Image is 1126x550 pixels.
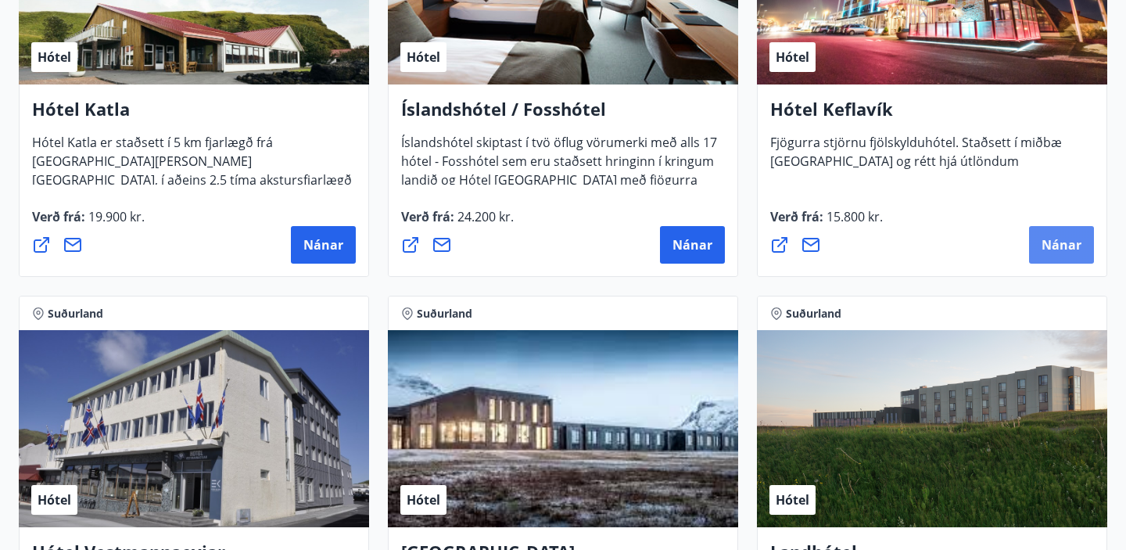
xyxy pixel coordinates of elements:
span: Verð frá : [401,208,514,238]
span: 19.900 kr. [85,208,145,225]
span: Verð frá : [770,208,883,238]
span: Hótel [38,49,71,66]
span: Nánar [672,236,712,253]
span: Fjögurra stjörnu fjölskylduhótel. Staðsett í miðbæ [GEOGRAPHIC_DATA] og rétt hjá útlöndum [770,134,1062,182]
span: Suðurland [786,306,841,322]
span: Verð frá : [32,208,145,238]
h4: Hótel Katla [32,97,356,133]
button: Nánar [660,226,725,264]
span: Hótel Katla er staðsett í 5 km fjarlægð frá [GEOGRAPHIC_DATA][PERSON_NAME][GEOGRAPHIC_DATA], í að... [32,134,352,220]
span: Hótel [38,491,71,509]
span: Suðurland [48,306,103,322]
span: Hótel [407,49,440,66]
h4: Íslandshótel / Fosshótel [401,97,725,133]
span: Nánar [303,236,343,253]
button: Nánar [291,226,356,264]
span: Íslandshótel skiptast í tvö öflug vörumerki með alls 17 hótel - Fosshótel sem eru staðsett hringi... [401,134,717,220]
span: Nánar [1042,236,1081,253]
span: Hótel [407,491,440,509]
h4: Hótel Keflavík [770,97,1094,133]
span: 15.800 kr. [823,208,883,225]
span: 24.200 kr. [454,208,514,225]
button: Nánar [1029,226,1094,264]
span: Hótel [776,49,809,66]
span: Suðurland [417,306,472,322]
span: Hótel [776,491,809,509]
